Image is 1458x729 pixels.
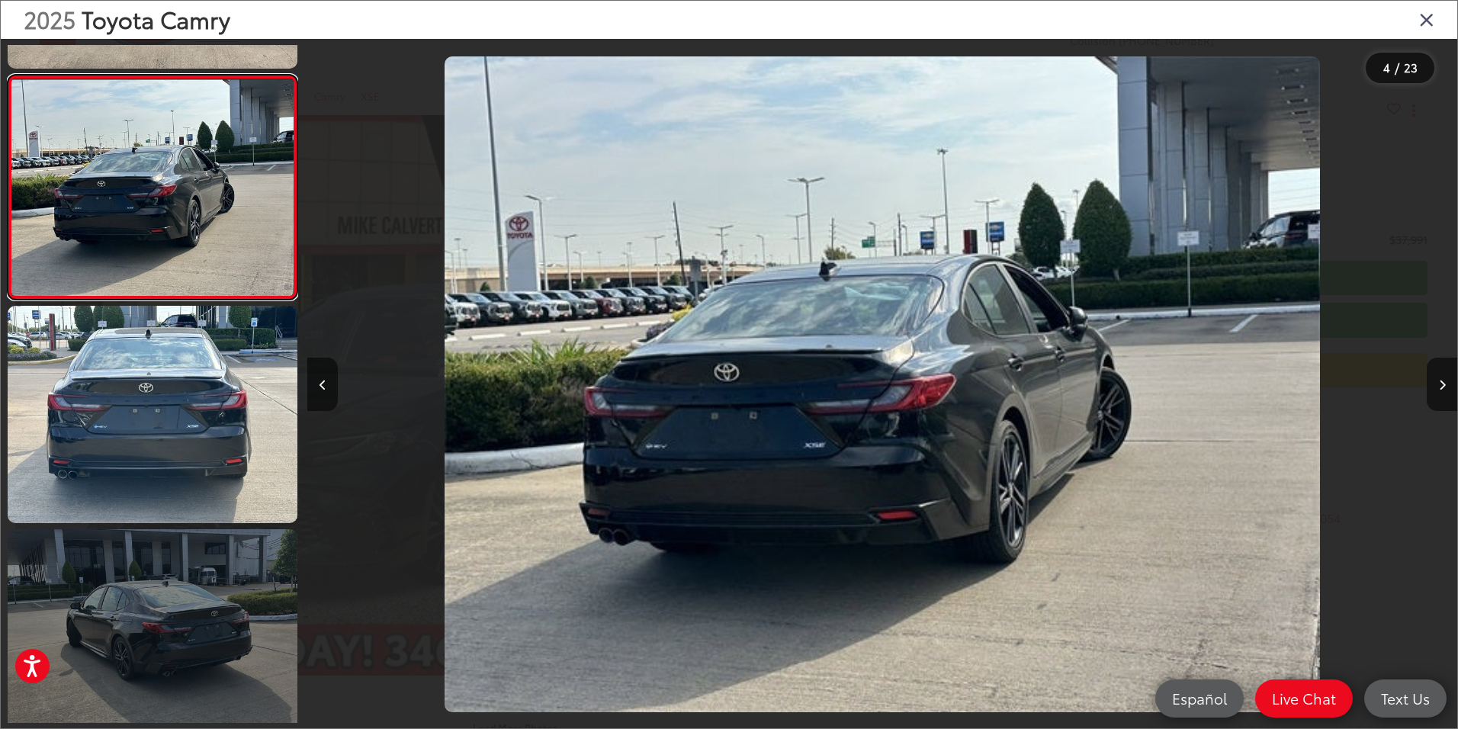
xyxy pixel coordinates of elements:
a: Español [1155,679,1244,718]
img: 2025 Toyota Camry XSE [445,56,1319,712]
span: 4 [1383,59,1390,75]
img: 2025 Toyota Camry XSE [8,79,296,295]
span: Español [1164,689,1235,708]
span: Toyota Camry [82,2,230,35]
img: 2025 Toyota Camry XSE [5,303,300,525]
button: Previous image [307,358,338,411]
span: 2025 [24,2,75,35]
span: 23 [1404,59,1418,75]
span: Live Chat [1264,689,1344,708]
i: Close gallery [1419,9,1434,29]
button: Next image [1427,358,1457,411]
span: Text Us [1373,689,1437,708]
span: / [1393,63,1401,73]
a: Live Chat [1255,679,1353,718]
a: Text Us [1364,679,1447,718]
div: 2025 Toyota Camry XSE 3 [307,56,1457,712]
